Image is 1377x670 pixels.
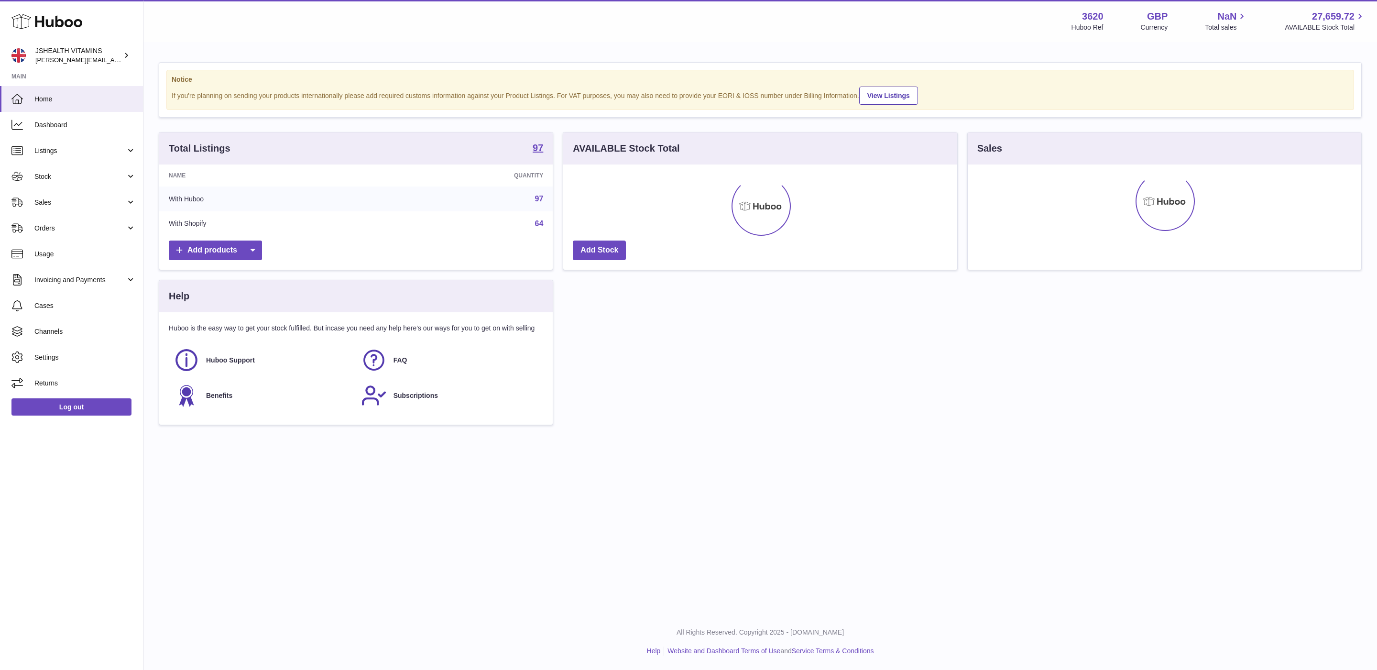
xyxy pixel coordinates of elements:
[11,48,26,63] img: francesca@jshealthvitamins.com
[535,195,544,203] a: 97
[172,85,1349,105] div: If you're planning on sending your products internationally please add required customs informati...
[573,241,626,260] a: Add Stock
[174,347,351,373] a: Huboo Support
[1205,23,1247,32] span: Total sales
[393,356,407,365] span: FAQ
[667,647,780,655] a: Website and Dashboard Terms of Use
[647,647,661,655] a: Help
[34,327,136,336] span: Channels
[34,172,126,181] span: Stock
[159,187,372,211] td: With Huboo
[11,398,131,416] a: Log out
[1312,10,1355,23] span: 27,659.72
[35,56,192,64] span: [PERSON_NAME][EMAIL_ADDRESS][DOMAIN_NAME]
[1147,10,1168,23] strong: GBP
[1285,10,1366,32] a: 27,659.72 AVAILABLE Stock Total
[393,391,438,400] span: Subscriptions
[859,87,918,105] a: View Listings
[1082,10,1104,23] strong: 3620
[573,142,679,155] h3: AVAILABLE Stock Total
[1285,23,1366,32] span: AVAILABLE Stock Total
[34,353,136,362] span: Settings
[172,75,1349,84] strong: Notice
[159,165,372,187] th: Name
[159,211,372,236] td: With Shopify
[34,146,126,155] span: Listings
[151,628,1369,637] p: All Rights Reserved. Copyright 2025 - [DOMAIN_NAME]
[169,241,262,260] a: Add products
[206,356,255,365] span: Huboo Support
[206,391,232,400] span: Benefits
[664,647,874,656] li: and
[34,198,126,207] span: Sales
[1141,23,1168,32] div: Currency
[34,275,126,285] span: Invoicing and Payments
[533,143,543,153] strong: 97
[34,121,136,130] span: Dashboard
[35,46,121,65] div: JSHEALTH VITAMINS
[34,224,126,233] span: Orders
[169,142,230,155] h3: Total Listings
[1071,23,1104,32] div: Huboo Ref
[34,250,136,259] span: Usage
[535,220,544,228] a: 64
[361,347,539,373] a: FAQ
[372,165,553,187] th: Quantity
[361,383,539,408] a: Subscriptions
[174,383,351,408] a: Benefits
[34,301,136,310] span: Cases
[533,143,543,154] a: 97
[1217,10,1236,23] span: NaN
[169,324,543,333] p: Huboo is the easy way to get your stock fulfilled. But incase you need any help here's our ways f...
[34,95,136,104] span: Home
[977,142,1002,155] h3: Sales
[1205,10,1247,32] a: NaN Total sales
[792,647,874,655] a: Service Terms & Conditions
[34,379,136,388] span: Returns
[169,290,189,303] h3: Help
